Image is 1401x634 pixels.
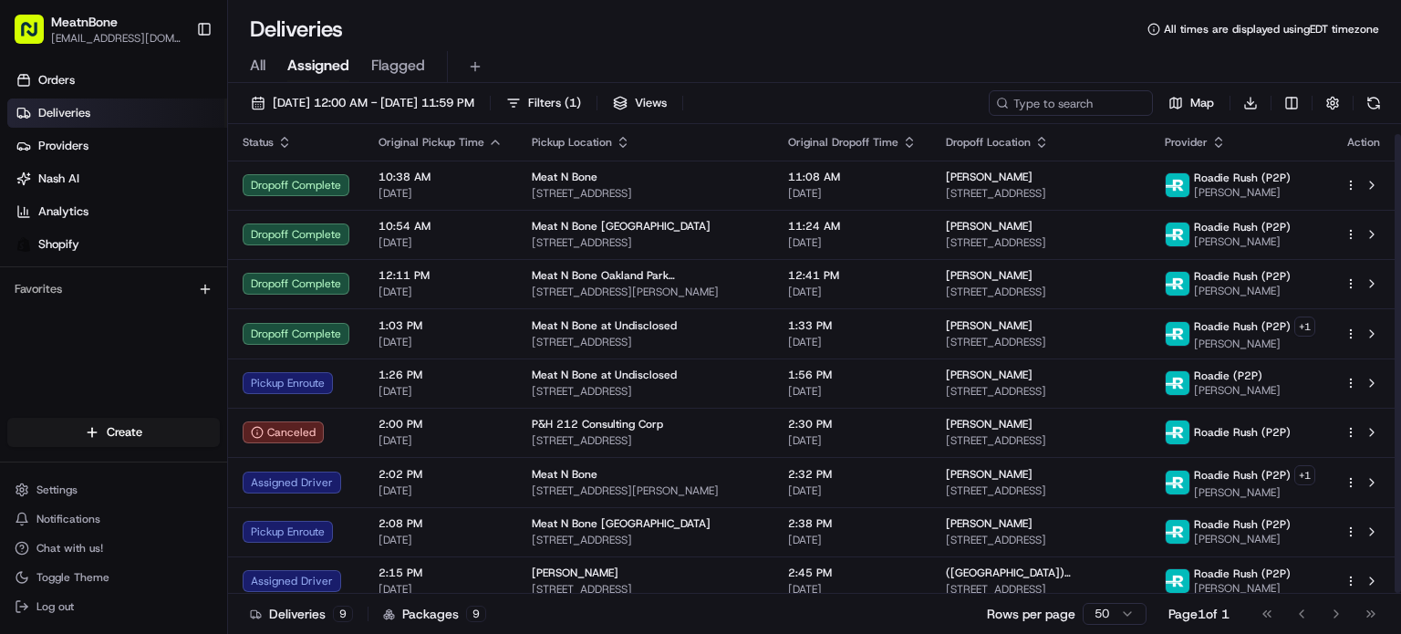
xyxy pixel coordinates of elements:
[788,235,917,250] span: [DATE]
[989,90,1153,116] input: Type to search
[16,237,31,252] img: Shopify logo
[243,90,483,116] button: [DATE] 12:00 AM - [DATE] 11:59 PM
[107,424,142,441] span: Create
[287,55,349,77] span: Assigned
[788,135,898,150] span: Original Dropoff Time
[7,535,220,561] button: Chat with us!
[788,433,917,448] span: [DATE]
[946,384,1136,399] span: [STREET_ADDRESS]
[36,599,74,614] span: Log out
[7,275,220,304] div: Favorites
[383,605,486,623] div: Packages
[946,483,1136,498] span: [STREET_ADDRESS]
[1194,319,1291,334] span: Roadie Rush (P2P)
[1194,171,1291,185] span: Roadie Rush (P2P)
[38,72,75,88] span: Orders
[1166,272,1189,296] img: roadie-logo-v2.jpg
[379,268,503,283] span: 12:11 PM
[532,516,711,531] span: Meat N Bone [GEOGRAPHIC_DATA]
[788,467,917,482] span: 2:32 PM
[1164,22,1379,36] span: All times are displayed using EDT timezone
[946,533,1136,547] span: [STREET_ADDRESS]
[1166,173,1189,197] img: roadie-logo-v2.jpg
[946,516,1033,531] span: [PERSON_NAME]
[1194,269,1291,284] span: Roadie Rush (P2P)
[946,285,1136,299] span: [STREET_ADDRESS]
[532,417,663,431] span: P&H 212 Consulting Corp
[532,566,618,580] span: [PERSON_NAME]
[1166,223,1189,246] img: roadie-logo-v2.jpg
[946,582,1136,597] span: [STREET_ADDRESS]
[379,384,503,399] span: [DATE]
[1166,520,1189,544] img: roadie-logo-v2.jpg
[1194,185,1291,200] span: [PERSON_NAME]
[1194,369,1262,383] span: Roadie (P2P)
[946,235,1136,250] span: [STREET_ADDRESS]
[379,186,503,201] span: [DATE]
[333,606,353,622] div: 9
[1194,517,1291,532] span: Roadie Rush (P2P)
[1194,581,1291,596] span: [PERSON_NAME]
[532,318,677,333] span: Meat N Bone at Undisclosed
[1294,317,1315,337] button: +1
[371,55,425,77] span: Flagged
[379,368,503,382] span: 1:26 PM
[946,268,1033,283] span: [PERSON_NAME]
[379,285,503,299] span: [DATE]
[1194,425,1291,440] span: Roadie Rush (P2P)
[379,318,503,333] span: 1:03 PM
[532,582,759,597] span: [STREET_ADDRESS]
[788,186,917,201] span: [DATE]
[532,268,759,283] span: Meat N Bone Oakland Park ([PERSON_NAME]' number)
[250,15,343,44] h1: Deliveries
[51,31,182,46] span: [EMAIL_ADDRESS][DOMAIN_NAME]
[379,170,503,184] span: 10:38 AM
[605,90,675,116] button: Views
[1194,485,1315,500] span: [PERSON_NAME]
[379,516,503,531] span: 2:08 PM
[946,368,1033,382] span: [PERSON_NAME]
[243,135,274,150] span: Status
[36,541,103,556] span: Chat with us!
[1166,322,1189,346] img: roadie-logo-v2.jpg
[7,164,227,193] a: Nash AI
[1194,337,1315,351] span: [PERSON_NAME]
[7,99,227,128] a: Deliveries
[946,135,1031,150] span: Dropoff Location
[532,483,759,498] span: [STREET_ADDRESS][PERSON_NAME]
[7,418,220,447] button: Create
[1190,95,1214,111] span: Map
[379,135,484,150] span: Original Pickup Time
[1166,569,1189,593] img: roadie-logo-v2.jpg
[36,512,100,526] span: Notifications
[532,368,677,382] span: Meat N Bone at Undisclosed
[532,135,612,150] span: Pickup Location
[1194,468,1291,483] span: Roadie Rush (P2P)
[565,95,581,111] span: ( 1 )
[38,203,88,220] span: Analytics
[1166,471,1189,494] img: roadie-logo-v2.jpg
[1166,421,1189,444] img: roadie-logo-v2.jpg
[1194,566,1291,581] span: Roadie Rush (P2P)
[946,467,1033,482] span: [PERSON_NAME]
[788,368,917,382] span: 1:56 PM
[498,90,589,116] button: Filters(1)
[788,268,917,283] span: 12:41 PM
[788,285,917,299] span: [DATE]
[532,335,759,349] span: [STREET_ADDRESS]
[379,483,503,498] span: [DATE]
[250,55,265,77] span: All
[1160,90,1222,116] button: Map
[532,219,711,234] span: Meat N Bone [GEOGRAPHIC_DATA]
[532,235,759,250] span: [STREET_ADDRESS]
[243,421,324,443] button: Canceled
[1194,234,1291,249] span: [PERSON_NAME]
[528,95,581,111] span: Filters
[946,417,1033,431] span: [PERSON_NAME]
[788,219,917,234] span: 11:24 AM
[1344,135,1383,150] div: Action
[946,170,1033,184] span: [PERSON_NAME]
[788,318,917,333] span: 1:33 PM
[379,335,503,349] span: [DATE]
[38,138,88,154] span: Providers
